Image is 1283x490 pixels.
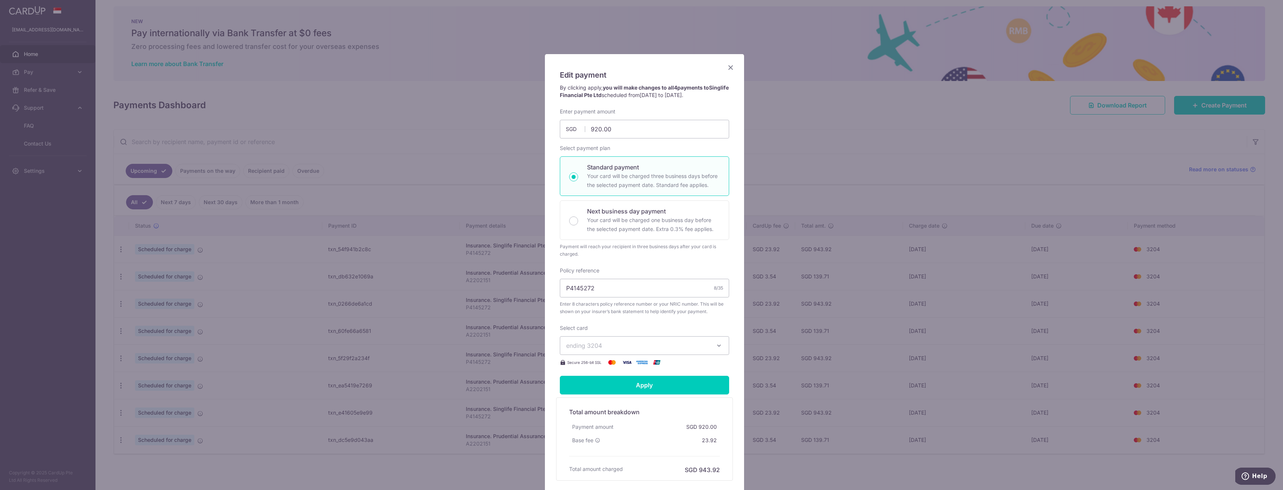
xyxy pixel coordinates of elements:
label: Policy reference [560,267,599,274]
img: Visa [619,358,634,367]
input: 0.00 [560,120,729,138]
span: 4 [674,84,677,91]
div: Payment amount [569,420,617,434]
p: By clicking apply, scheduled from . [560,84,729,99]
p: Your card will be charged three business days before the selected payment date. Standard fee appl... [587,172,720,190]
h5: Edit payment [560,69,729,81]
h6: Total amount charged [569,465,623,473]
label: Select card [560,324,588,332]
img: American Express [634,358,649,367]
strong: you will make changes to all payments to [560,84,729,98]
span: SGD [566,125,585,133]
span: Help [17,5,32,12]
span: [DATE] to [DATE] [640,92,682,98]
div: 23.92 [699,434,720,447]
button: Close [726,63,735,72]
h5: Total amount breakdown [569,408,720,416]
div: 8/35 [714,284,723,292]
div: SGD 920.00 [683,420,720,434]
input: Apply [560,376,729,394]
span: ending 3204 [566,342,602,349]
h6: SGD 943.92 [685,465,720,474]
p: Your card will be charged one business day before the selected payment date. Extra 0.3% fee applies. [587,216,720,234]
p: Standard payment [587,163,720,172]
button: ending 3204 [560,336,729,355]
div: Payment will reach your recipient in three business days after your card is charged. [560,243,729,258]
label: Enter payment amount [560,108,615,115]
label: Select payment plan [560,144,610,152]
img: UnionPay [649,358,664,367]
span: Enter 8 characters policy reference number or your NRIC number. This will be shown on your insure... [560,300,729,315]
iframe: Opens a widget where you can find more information [1235,468,1276,486]
span: Base fee [572,437,593,444]
img: Mastercard [605,358,619,367]
span: Secure 256-bit SSL [567,359,602,365]
p: Next business day payment [587,207,720,216]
